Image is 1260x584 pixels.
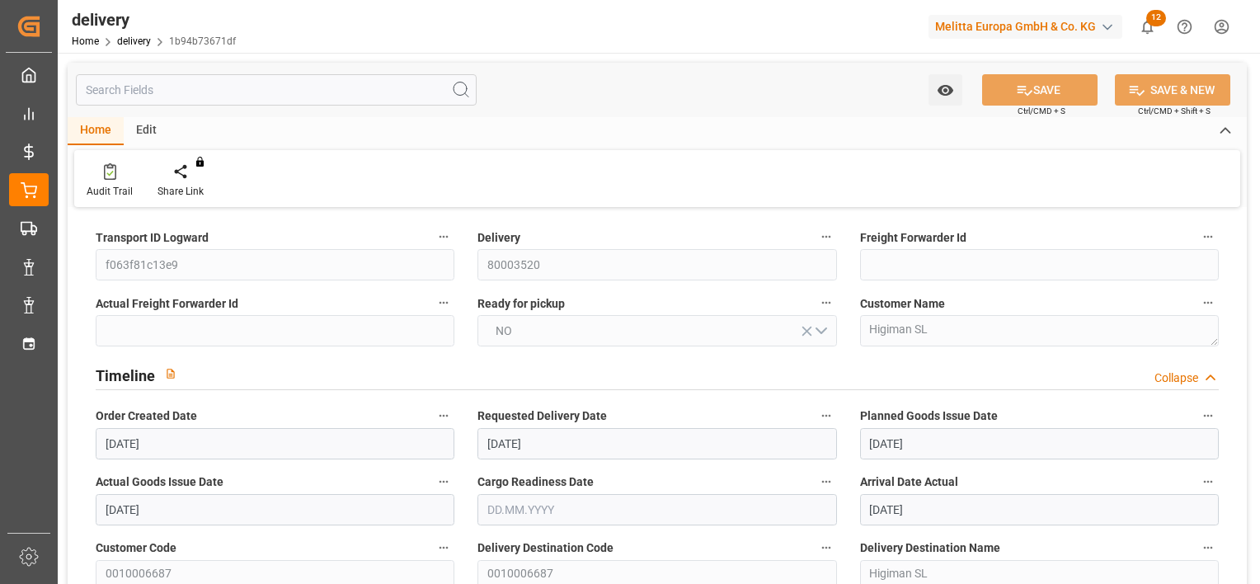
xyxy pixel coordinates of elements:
button: Transport ID Logward [433,226,454,247]
button: Customer Code [433,537,454,558]
button: Requested Delivery Date [816,405,837,426]
button: View description [155,358,186,389]
button: Planned Goods Issue Date [1197,405,1219,426]
h2: Timeline [96,365,155,387]
input: DD.MM.YYYY [96,494,454,525]
span: Requested Delivery Date [477,407,607,425]
textarea: Higiman SL [860,315,1219,346]
button: Melitta Europa GmbH & Co. KG [929,11,1129,42]
div: Home [68,117,124,145]
span: 12 [1146,10,1166,26]
button: show 12 new notifications [1129,8,1166,45]
span: Cargo Readiness Date [477,473,594,491]
span: Customer Code [96,539,176,557]
span: Actual Freight Forwarder Id [96,295,238,313]
button: Ready for pickup [816,292,837,313]
span: Freight Forwarder Id [860,229,966,247]
span: Ctrl/CMD + Shift + S [1138,105,1211,117]
button: Actual Freight Forwarder Id [433,292,454,313]
button: open menu [929,74,962,106]
input: DD.MM.YYYY [860,494,1219,525]
span: Delivery [477,229,520,247]
div: Collapse [1154,370,1198,387]
input: DD.MM.YYYY [96,428,454,459]
input: DD.MM.YYYY [860,428,1219,459]
input: Search Fields [76,74,477,106]
button: Actual Goods Issue Date [433,471,454,492]
button: SAVE & NEW [1115,74,1230,106]
button: Help Center [1166,8,1203,45]
span: Planned Goods Issue Date [860,407,998,425]
button: open menu [477,315,836,346]
input: DD.MM.YYYY [477,428,836,459]
a: Home [72,35,99,47]
a: delivery [117,35,151,47]
span: Transport ID Logward [96,229,209,247]
div: delivery [72,7,236,32]
button: Delivery Destination Name [1197,537,1219,558]
span: Delivery Destination Code [477,539,614,557]
span: Actual Goods Issue Date [96,473,223,491]
span: Delivery Destination Name [860,539,1000,557]
button: Delivery Destination Code [816,537,837,558]
button: Cargo Readiness Date [816,471,837,492]
span: Arrival Date Actual [860,473,958,491]
button: Customer Name [1197,292,1219,313]
div: Edit [124,117,169,145]
span: Ctrl/CMD + S [1018,105,1065,117]
input: DD.MM.YYYY [477,494,836,525]
button: Order Created Date [433,405,454,426]
button: Freight Forwarder Id [1197,226,1219,247]
button: Arrival Date Actual [1197,471,1219,492]
span: NO [487,323,520,340]
button: SAVE [982,74,1098,106]
div: Melitta Europa GmbH & Co. KG [929,15,1122,39]
span: Customer Name [860,295,945,313]
span: Order Created Date [96,407,197,425]
div: Audit Trail [87,184,133,199]
button: Delivery [816,226,837,247]
span: Ready for pickup [477,295,565,313]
